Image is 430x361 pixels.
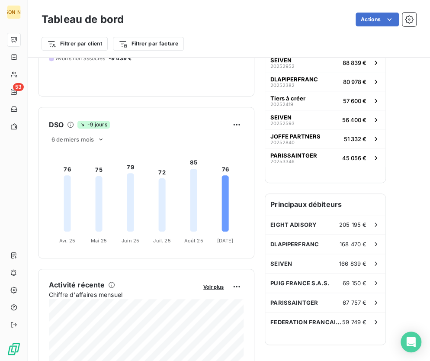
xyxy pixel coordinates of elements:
[342,116,366,123] span: 56 400 €
[270,114,292,121] span: SEIVEN
[51,136,94,143] span: 6 derniers mois
[270,140,295,145] span: 20252840
[270,57,292,64] span: SEIVEN
[49,119,64,130] h6: DSO
[7,5,21,19] div: [PERSON_NAME]
[343,97,366,104] span: 57 600 €
[217,238,234,244] tspan: [DATE]
[339,221,366,228] span: 205 195 €
[356,13,399,26] button: Actions
[270,299,318,306] span: PARISSAINTGER
[270,95,305,102] span: Tiers à créer
[109,55,132,62] span: -9 439 €
[270,241,319,248] span: DLAPIPERFRANC
[201,283,226,290] button: Voir plus
[265,194,385,215] h6: Principaux débiteurs
[265,129,385,148] button: JOFFE PARTNERS2025284051 332 €
[184,238,203,244] tspan: Août 25
[342,155,366,161] span: 45 056 €
[265,110,385,129] button: SEIVEN2025259356 400 €
[270,76,318,83] span: DLAPIPERFRANC
[203,284,224,290] span: Voir plus
[344,135,366,142] span: 51 332 €
[342,319,366,326] span: 59 749 €
[265,72,385,91] button: DLAPIPERFRANC2025238280 978 €
[59,238,75,244] tspan: Avr. 25
[113,37,184,51] button: Filtrer par facture
[270,64,295,69] span: 20252952
[270,83,295,88] span: 20252382
[270,260,292,267] span: SEIVEN
[265,148,385,167] button: PARISSAINTGER2025334645 056 €
[270,319,342,326] span: FEDERATION FRANCAISE DE FOOTBALL
[270,121,295,126] span: 20252593
[270,221,317,228] span: EIGHT ADISORY
[122,238,139,244] tspan: Juin 25
[77,121,109,129] span: -9 jours
[265,91,385,110] button: Tiers à créer2025241957 600 €
[56,55,105,62] span: Avoirs non associés
[7,342,21,356] img: Logo LeanPay
[270,133,321,140] span: JOFFE PARTNERS
[343,299,366,306] span: 67 757 €
[265,53,385,72] button: SEIVEN2025295288 839 €
[153,238,170,244] tspan: Juil. 25
[270,152,317,159] span: PARISSAINTGER
[42,12,124,27] h3: Tableau de bord
[91,238,107,244] tspan: Mai 25
[49,280,105,290] h6: Activité récente
[270,102,293,107] span: 20252419
[343,59,366,66] span: 88 839 €
[270,280,329,287] span: PUIG FRANCE S.A.S.
[343,280,366,287] span: 69 150 €
[13,83,24,91] span: 53
[343,78,366,85] span: 80 978 €
[49,290,197,299] span: Chiffre d'affaires mensuel
[401,332,421,352] div: Open Intercom Messenger
[340,241,366,248] span: 168 470 €
[339,260,366,267] span: 166 839 €
[270,159,295,164] span: 20253346
[42,37,108,51] button: Filtrer par client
